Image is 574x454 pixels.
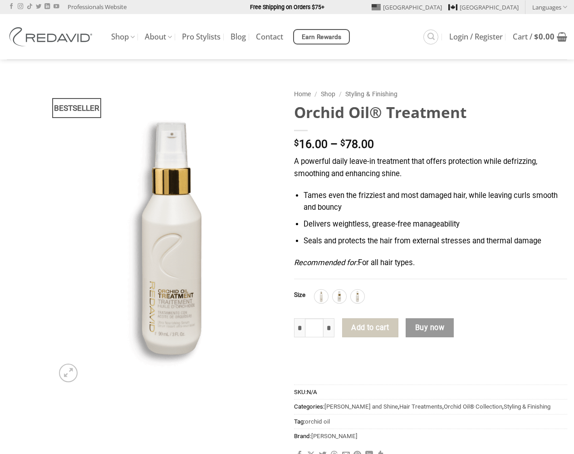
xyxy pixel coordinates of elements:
span: Login / Register [449,33,503,40]
a: Follow on Facebook [9,4,14,10]
img: 30ml [334,291,345,302]
em: Recommended for: [294,258,358,267]
span: Brand: [294,429,568,443]
input: Increase quantity of Orchid Oil® Treatment [324,318,334,337]
p: A powerful daily leave-in treatment that offers protection while defrizzing, smoothing and enhanc... [294,156,568,180]
bdi: 0.00 [534,31,554,42]
a: Search [423,30,438,44]
div: 30ml [333,290,346,303]
a: Shop [321,90,335,98]
span: $ [534,31,539,42]
img: REDAVID Salon Products | United States [7,27,98,46]
a: Styling & Finishing [504,403,550,410]
li: Delivers weightless, grease-free manageability [304,218,567,231]
bdi: 78.00 [340,138,374,151]
a: Home [294,90,311,98]
a: Follow on LinkedIn [44,4,50,10]
img: 250ml [315,291,327,302]
a: Zoom [59,364,77,382]
a: [PERSON_NAME] and Shine [324,403,398,410]
bdi: 16.00 [294,138,328,151]
a: Styling & Finishing [345,90,397,98]
span: $ [294,139,299,148]
a: Contact [256,29,283,45]
nav: Breadcrumb [294,89,568,99]
a: Pro Stylists [182,29,221,45]
span: / [314,90,317,98]
a: [GEOGRAPHIC_DATA] [372,0,442,14]
img: REDAVID Orchid Oil Treatment 90ml [54,84,280,387]
a: [PERSON_NAME] [311,433,358,439]
span: Earn Rewards [302,32,342,42]
a: Follow on Instagram [18,4,23,10]
span: – [330,138,338,151]
a: Follow on Twitter [36,4,41,10]
strong: Free Shipping on Orders $75+ [250,4,324,10]
a: Login / Register [449,29,503,45]
input: Product quantity [305,318,324,337]
img: 90ml [352,291,363,302]
li: Tames even the frizziest and most damaged hair, while leaving curls smooth and bouncy [304,190,567,214]
h1: Orchid Oil® Treatment [294,103,568,122]
button: Add to cart [342,318,398,337]
a: Hair Treatments [399,403,442,410]
a: View cart [513,27,567,47]
div: 90ml [351,290,364,303]
a: Orchid Oil® Collection [444,403,502,410]
a: Blog [231,29,246,45]
span: Categories: , , , [294,399,568,414]
a: Follow on YouTube [54,4,59,10]
span: $ [340,139,345,148]
input: Reduce quantity of Orchid Oil® Treatment [294,318,305,337]
a: Earn Rewards [293,29,350,44]
a: orchid oil [305,418,330,425]
a: [GEOGRAPHIC_DATA] [448,0,519,14]
a: About [145,28,172,46]
span: N/A [307,389,317,395]
a: Follow on TikTok [27,4,32,10]
div: 250ml [314,290,328,303]
button: Buy now [406,318,453,337]
a: Languages [532,0,567,14]
li: Seals and protects the hair from external stresses and thermal damage [304,235,567,247]
span: Tag: [294,414,568,429]
label: Size [294,292,305,298]
span: SKU: [294,385,568,399]
p: For all hair types. [294,257,568,269]
span: Cart / [513,33,554,40]
a: Shop [111,28,135,46]
span: / [339,90,342,98]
